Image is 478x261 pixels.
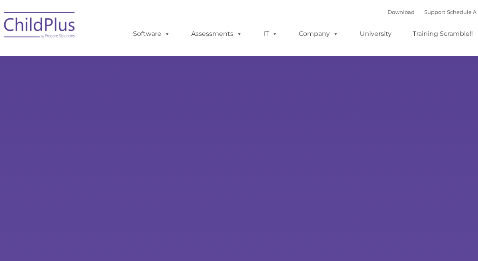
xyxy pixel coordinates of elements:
[291,26,347,42] a: Company
[125,26,178,42] a: Software
[183,26,250,42] a: Assessments
[255,26,286,42] a: IT
[352,26,400,42] a: University
[424,9,445,15] a: Support
[388,9,415,15] a: Download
